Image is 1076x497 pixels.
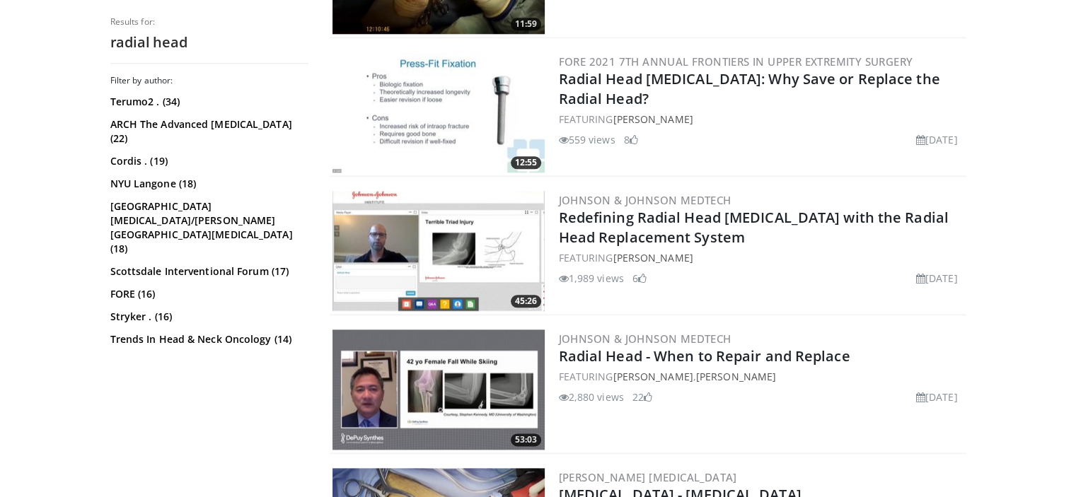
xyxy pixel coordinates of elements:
[110,332,305,346] a: Trends In Head & Neck Oncology (14)
[332,191,545,311] img: 8d5b8d51-c195-4f3c-84e8-678f741889b8.300x170_q85_crop-smart_upscale.jpg
[559,346,850,366] a: Radial Head - When to Repair and Replace
[332,329,545,450] img: 5c731712-f360-4b83-9d7e-aaee6d31eb6d.300x170_q85_crop-smart_upscale.jpg
[559,390,624,404] li: 2,880 views
[624,132,638,147] li: 8
[916,132,958,147] li: [DATE]
[110,16,308,28] p: Results for:
[332,52,545,173] img: e106b45e-0436-4a83-ad00-6793d6ae1106.300x170_q85_crop-smart_upscale.jpg
[110,177,305,191] a: NYU Langone (18)
[332,52,545,173] a: 12:55
[110,117,305,146] a: ARCH The Advanced [MEDICAL_DATA] (22)
[511,156,541,169] span: 12:55
[332,191,545,311] a: 45:26
[559,369,964,384] div: FEATURING ,
[559,208,949,247] a: Redefining Radial Head [MEDICAL_DATA] with the Radial Head Replacement System
[632,271,647,286] li: 6
[332,329,545,450] a: 53:03
[110,95,305,109] a: Terumo2 . (34)
[559,193,731,207] a: Johnson & Johnson MedTech
[511,18,541,30] span: 11:59
[916,390,958,404] li: [DATE]
[613,251,693,264] a: [PERSON_NAME]
[559,54,913,69] a: FORE 2021 7th Annual Frontiers in Upper Extremity Surgery
[110,287,305,301] a: FORE (16)
[110,199,305,256] a: [GEOGRAPHIC_DATA][MEDICAL_DATA]/[PERSON_NAME][GEOGRAPHIC_DATA][MEDICAL_DATA] (18)
[110,264,305,279] a: Scottsdale Interventional Forum (17)
[110,154,305,168] a: Cordis . (19)
[632,390,652,404] li: 22
[559,250,964,265] div: FEATURING
[110,75,308,86] h3: Filter by author:
[696,370,776,383] a: [PERSON_NAME]
[916,271,958,286] li: [DATE]
[613,370,693,383] a: [PERSON_NAME]
[559,112,964,127] div: FEATURING
[559,132,615,147] li: 559 views
[559,332,731,346] a: Johnson & Johnson MedTech
[559,271,624,286] li: 1,989 views
[511,295,541,308] span: 45:26
[511,433,541,446] span: 53:03
[110,310,305,324] a: Stryker . (16)
[559,470,737,484] a: [PERSON_NAME] [MEDICAL_DATA]
[613,112,693,126] a: [PERSON_NAME]
[559,69,940,108] a: Radial Head [MEDICAL_DATA]: Why Save or Replace the Radial Head?
[110,33,308,52] h2: radial head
